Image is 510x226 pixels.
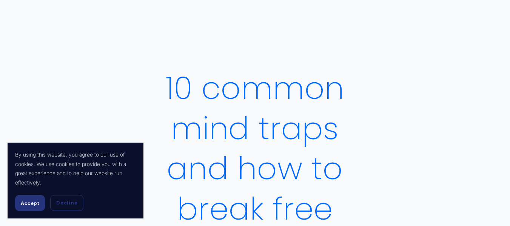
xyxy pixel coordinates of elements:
section: Cookie banner [8,143,143,218]
p: By using this website, you agree to our use of cookies. We use cookies to provide you with a grea... [15,150,136,188]
span: Decline [56,200,77,206]
button: Accept [15,195,45,211]
span: Accept [21,200,39,206]
button: Decline [50,195,83,211]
